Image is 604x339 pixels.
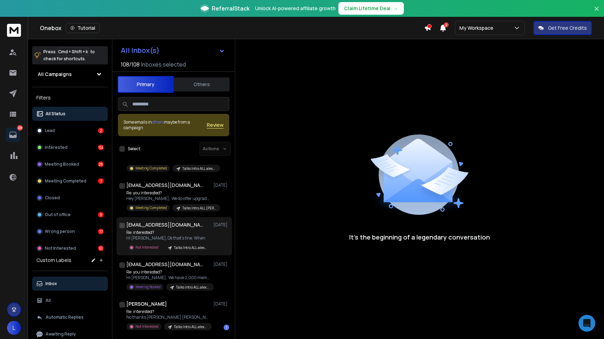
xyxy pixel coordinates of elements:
[98,161,104,167] div: 28
[152,119,164,125] span: others
[126,221,203,228] h1: [EMAIL_ADDRESS][DOMAIN_NAME]
[98,229,104,234] div: 17
[45,281,57,286] p: Inbox
[32,241,108,255] button: Not Interested51
[45,229,75,234] p: Wrong person
[126,300,167,307] h1: [PERSON_NAME]
[338,2,404,15] button: Claim Lifetime Deal→
[32,224,108,238] button: Wrong person17
[126,190,210,196] p: Re: you interested?
[126,230,210,235] p: Re: interested?
[135,166,167,171] p: Meeting Completed
[213,222,229,228] p: [DATE]
[98,245,104,251] div: 51
[176,285,210,290] p: Talks Intro ALL alex@ #20250701
[126,261,203,268] h1: [EMAIL_ADDRESS][DOMAIN_NAME]
[444,22,449,27] span: 2
[32,157,108,171] button: Meeting Booked28
[592,4,601,21] button: Close banner
[45,128,55,133] p: Lead
[98,128,104,133] div: 2
[45,314,84,320] p: Automatic Replies
[174,324,208,330] p: Talks Intro ALL alex@ #20250701
[213,182,229,188] p: [DATE]
[126,269,210,275] p: Re: you interested?
[32,293,108,307] button: All
[182,166,216,171] p: Talks Intro ALL alex@ #20250701
[141,60,186,69] h3: Inboxes selected
[126,235,210,241] p: Hi [PERSON_NAME], Ok that's fine. When
[349,232,490,242] p: It’s the beginning of a legendary conversation
[45,212,71,217] p: Out of office
[121,60,140,69] span: 108 / 108
[115,43,231,57] button: All Inbox(s)
[135,324,159,329] p: Not Interested
[213,301,229,307] p: [DATE]
[124,119,207,131] div: Some emails in maybe from a campaign
[7,321,21,335] button: L
[174,77,230,92] button: Others
[393,5,398,12] span: →
[45,245,76,251] p: Not Interested
[32,67,108,81] button: All Campaigns
[548,25,587,32] p: Get Free Credits
[98,212,104,217] div: 9
[135,245,159,250] p: Not Interested
[459,25,496,32] p: My Workspace
[32,93,108,103] h3: Filters
[126,275,210,281] p: Hi [PERSON_NAME], We have 2,000 members,
[45,331,76,337] p: Awaiting Reply
[6,128,20,142] a: 228
[36,257,71,264] h3: Custom Labels
[174,245,208,250] p: Talks Intro ALL alex@ #20250701
[118,76,174,93] button: Primary
[66,23,100,33] button: Tutorial
[57,48,89,56] span: Cmd + Shift + k
[38,71,72,78] h1: All Campaigns
[45,111,65,117] p: All Status
[40,23,424,33] div: Onebox
[32,107,108,121] button: All Status
[126,196,210,201] p: Hey [PERSON_NAME], We do offer upgrades
[17,125,23,131] p: 228
[135,205,167,210] p: Meeting Completed
[255,5,336,12] p: Unlock AI-powered affiliate growth
[98,145,104,150] div: 114
[45,178,86,184] p: Meeting Completed
[32,124,108,138] button: Lead2
[213,262,229,267] p: [DATE]
[182,206,216,211] p: Talks Intro ALL [PERSON_NAME]@ #20250701
[98,178,104,184] div: 7
[126,309,210,314] p: Re: interested?
[32,174,108,188] button: Meeting Completed7
[45,298,51,303] p: All
[43,48,95,62] p: Press to check for shortcuts.
[45,145,68,150] p: Interested
[135,284,161,290] p: Meeting Booked
[121,47,160,54] h1: All Inbox(s)
[45,161,79,167] p: Meeting Booked
[32,140,108,154] button: Interested114
[578,315,595,332] div: Open Intercom Messenger
[212,4,250,13] span: ReferralStack
[126,314,210,320] p: No thanks [PERSON_NAME] [PERSON_NAME][EMAIL_ADDRESS][PERSON_NAME][DOMAIN_NAME]
[32,208,108,222] button: Out of office9
[128,146,140,152] label: Select
[32,310,108,324] button: Automatic Replies
[126,182,203,189] h1: [EMAIL_ADDRESS][DOMAIN_NAME]
[32,191,108,205] button: Closed
[533,21,592,35] button: Get Free Credits
[32,277,108,291] button: Inbox
[224,325,229,330] div: 1
[45,195,60,201] p: Closed
[207,122,224,129] button: Review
